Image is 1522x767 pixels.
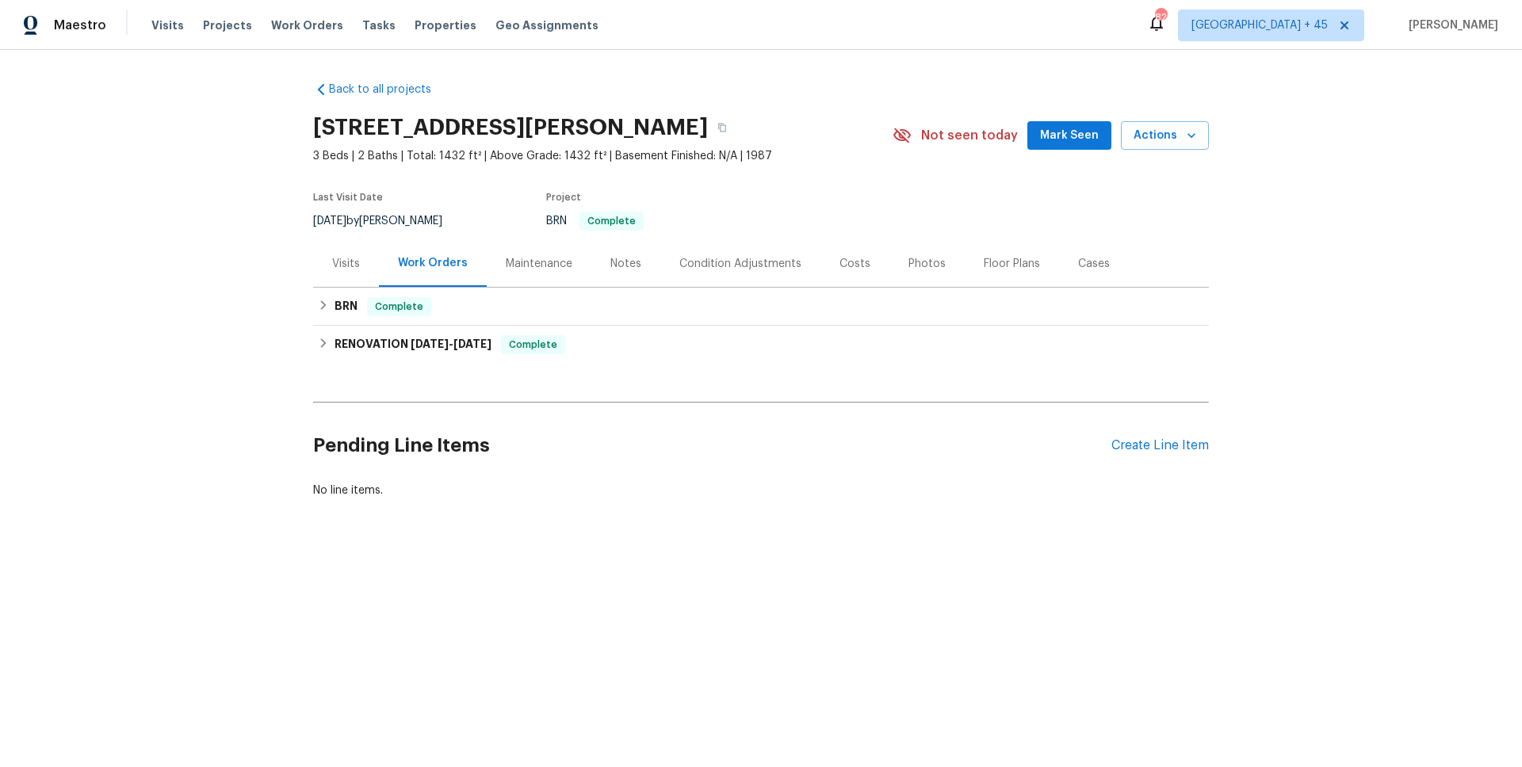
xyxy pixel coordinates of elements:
span: Projects [203,17,252,33]
div: Visits [332,256,360,272]
a: Back to all projects [313,82,465,97]
span: Maestro [54,17,106,33]
div: Maintenance [506,256,572,272]
div: Floor Plans [984,256,1040,272]
div: BRN Complete [313,288,1209,326]
span: 3 Beds | 2 Baths | Total: 1432 ft² | Above Grade: 1432 ft² | Basement Finished: N/A | 1987 [313,148,893,164]
h6: RENOVATION [335,335,491,354]
div: Notes [610,256,641,272]
span: Complete [369,299,430,315]
span: Properties [415,17,476,33]
button: Mark Seen [1027,121,1111,151]
div: No line items. [313,483,1209,498]
span: Complete [503,337,564,353]
span: - [411,338,491,349]
div: Costs [839,256,870,272]
span: Last Visit Date [313,193,383,202]
div: by [PERSON_NAME] [313,212,461,231]
div: Work Orders [398,255,468,271]
div: Photos [908,256,946,272]
span: Visits [151,17,184,33]
h2: Pending Line Items [313,409,1111,483]
span: [GEOGRAPHIC_DATA] + 45 [1191,17,1328,33]
span: Project [546,193,581,202]
h6: BRN [335,297,358,316]
span: Tasks [362,20,396,31]
span: BRN [546,216,644,227]
span: Not seen today [921,128,1018,143]
span: Mark Seen [1040,126,1099,146]
div: Create Line Item [1111,438,1209,453]
h2: [STREET_ADDRESS][PERSON_NAME] [313,120,708,135]
span: [DATE] [453,338,491,349]
span: Actions [1134,126,1196,146]
div: 826 [1155,10,1166,25]
span: [DATE] [411,338,449,349]
span: [DATE] [313,216,346,227]
span: Work Orders [271,17,343,33]
span: Complete [581,216,642,226]
button: Actions [1121,121,1209,151]
div: Condition Adjustments [679,256,801,272]
span: Geo Assignments [495,17,598,33]
button: Copy Address [708,113,736,142]
span: [PERSON_NAME] [1402,17,1498,33]
div: RENOVATION [DATE]-[DATE]Complete [313,326,1209,364]
div: Cases [1078,256,1110,272]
